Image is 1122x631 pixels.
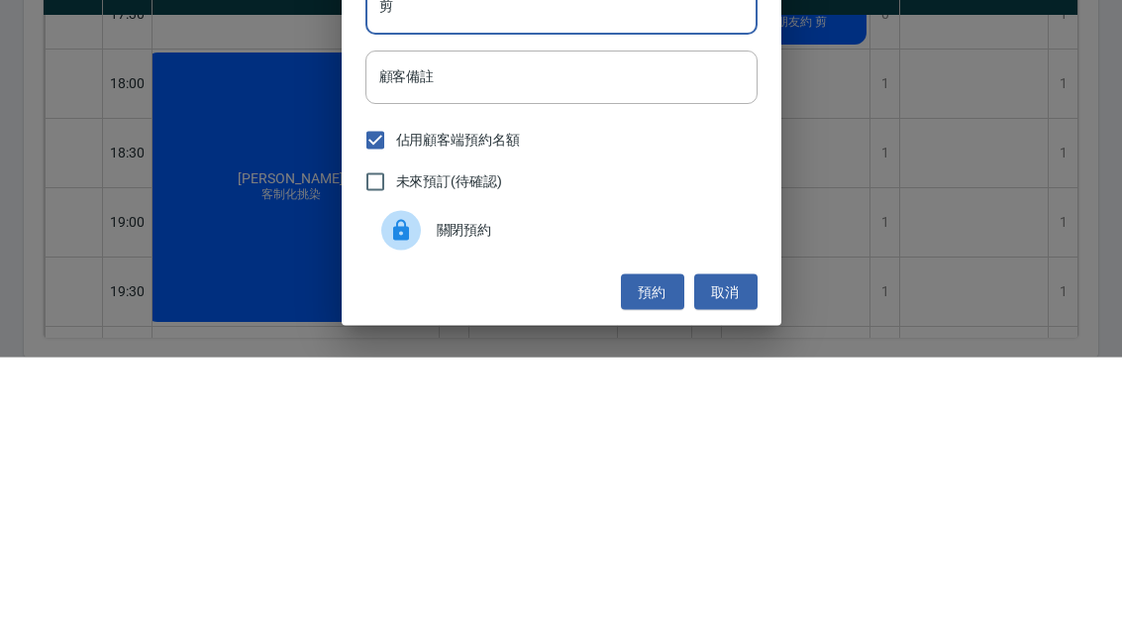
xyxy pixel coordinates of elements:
label: 顧客姓名 [379,106,428,121]
label: 顧客電話 [379,37,428,52]
div: 30分鐘 [365,184,758,238]
label: 服務時長 [379,175,421,190]
span: 關閉預約 [437,493,742,514]
label: 備註 [379,245,400,260]
button: 預約 [621,548,684,584]
span: 佔用顧客端預約名額 [396,403,521,424]
span: 未來預訂(待確認) [396,445,503,466]
button: 取消 [694,548,758,584]
div: 關閉預約 [365,476,758,532]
